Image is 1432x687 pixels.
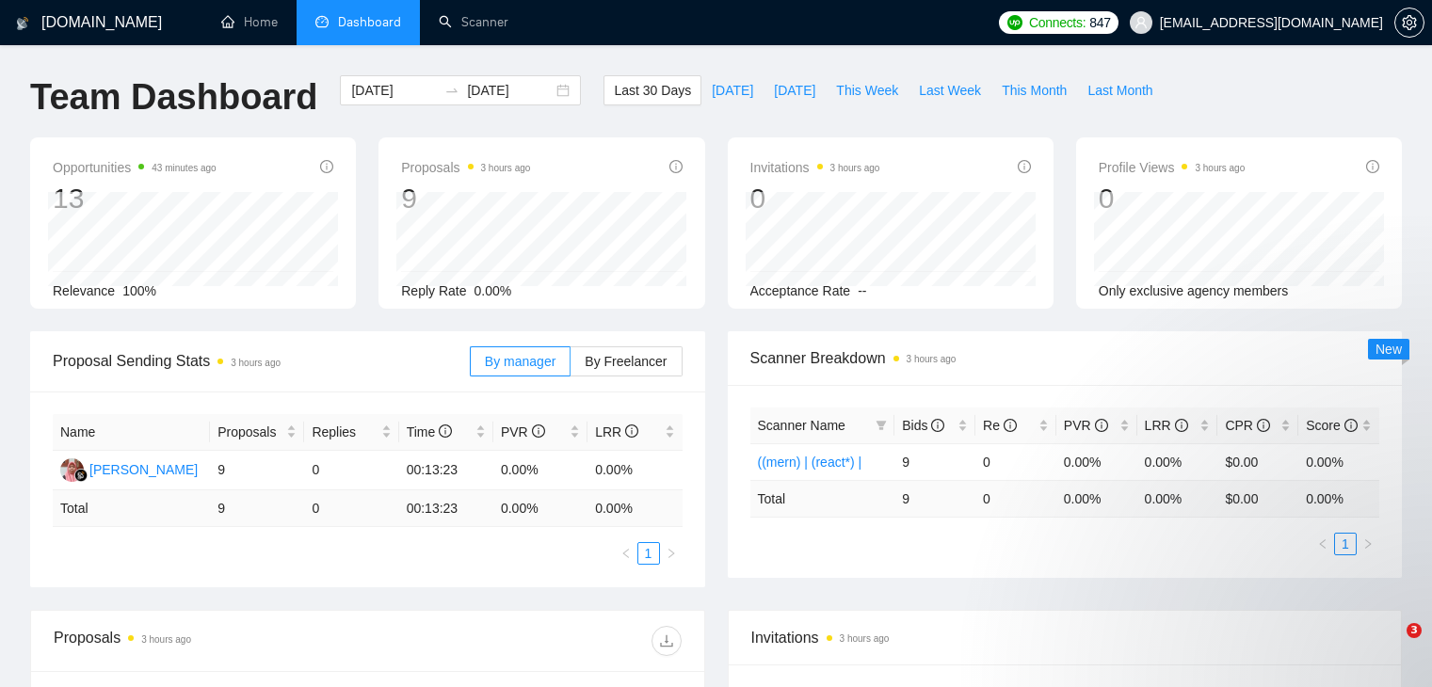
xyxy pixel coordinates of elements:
span: This Week [836,80,898,101]
span: info-circle [320,160,333,173]
td: 9 [210,490,304,527]
span: By Freelancer [585,354,667,369]
span: Invitations [750,156,880,179]
button: [DATE] [701,75,764,105]
td: $ 0.00 [1217,480,1298,517]
span: left [620,548,632,559]
span: Scanner Breakdown [750,346,1380,370]
span: Relevance [53,283,115,298]
span: info-circle [1344,419,1358,432]
span: info-circle [1257,419,1270,432]
span: LRR [1145,418,1188,433]
span: user [1134,16,1148,29]
td: 0.00 % [1298,480,1379,517]
span: Proposal Sending Stats [53,349,470,373]
a: 1 [638,543,659,564]
td: 0.00 % [1137,480,1218,517]
button: This Month [991,75,1077,105]
time: 43 minutes ago [152,163,216,173]
span: swap-right [444,83,459,98]
span: Reply Rate [401,283,466,298]
span: This Month [1002,80,1067,101]
button: download [652,626,682,656]
td: 9 [210,451,304,490]
td: 0.00% [1298,443,1379,480]
th: Replies [304,414,398,451]
td: 0 [975,480,1056,517]
td: 0.00 % [493,490,587,527]
span: Scanner Name [758,418,845,433]
span: info-circle [931,419,944,432]
span: 100% [122,283,156,298]
a: setting [1394,15,1424,30]
span: [DATE] [712,80,753,101]
span: info-circle [532,424,545,438]
span: download [652,633,681,648]
td: Total [53,490,210,527]
span: Last Month [1087,80,1152,101]
td: Total [750,480,895,517]
span: 3 [1407,623,1422,638]
img: upwork-logo.png [1007,15,1022,30]
time: 3 hours ago [481,163,531,173]
img: AA [60,458,84,482]
td: 0.00 % [1056,480,1137,517]
span: Bids [902,418,944,433]
iframe: Intercom live chat [1368,623,1413,668]
span: 847 [1089,12,1110,33]
input: Start date [351,80,437,101]
td: 0 [975,443,1056,480]
span: setting [1395,15,1424,30]
span: Proposals [401,156,530,179]
td: 0.00% [587,451,682,490]
span: dashboard [315,15,329,28]
span: Dashboard [338,14,401,30]
span: Opportunities [53,156,217,179]
td: 9 [894,480,975,517]
td: 0.00% [1056,443,1137,480]
time: 3 hours ago [1195,163,1245,173]
td: 9 [894,443,975,480]
img: gigradar-bm.png [74,469,88,482]
span: [DATE] [774,80,815,101]
td: 0.00 % [587,490,682,527]
span: By manager [485,354,555,369]
span: Acceptance Rate [750,283,851,298]
td: 0 [304,451,398,490]
span: PVR [1064,418,1108,433]
span: Re [983,418,1017,433]
button: [DATE] [764,75,826,105]
span: info-circle [1018,160,1031,173]
span: info-circle [625,424,638,438]
td: 00:13:23 [399,490,493,527]
div: 0 [750,181,880,216]
span: Last 30 Days [614,80,691,101]
span: info-circle [1175,419,1188,432]
time: 3 hours ago [907,354,957,364]
a: homeHome [221,14,278,30]
time: 3 hours ago [141,634,191,645]
span: filter [872,411,891,439]
span: info-circle [439,424,452,438]
input: End date [467,80,553,101]
span: -- [858,283,866,298]
td: 0.00% [493,451,587,490]
td: 0 [304,490,398,527]
div: 0 [1099,181,1246,216]
span: info-circle [1004,419,1017,432]
span: info-circle [1366,160,1379,173]
button: setting [1394,8,1424,38]
span: Invitations [751,626,1379,649]
span: filter [876,420,887,431]
button: Last Week [909,75,991,105]
li: Previous Page [615,542,637,565]
a: searchScanner [439,14,508,30]
h1: Team Dashboard [30,75,317,120]
span: to [444,83,459,98]
td: 00:13:23 [399,451,493,490]
div: 9 [401,181,530,216]
a: AA[PERSON_NAME] [60,461,198,476]
button: Last 30 Days [603,75,701,105]
button: left [615,542,637,565]
td: $0.00 [1217,443,1298,480]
